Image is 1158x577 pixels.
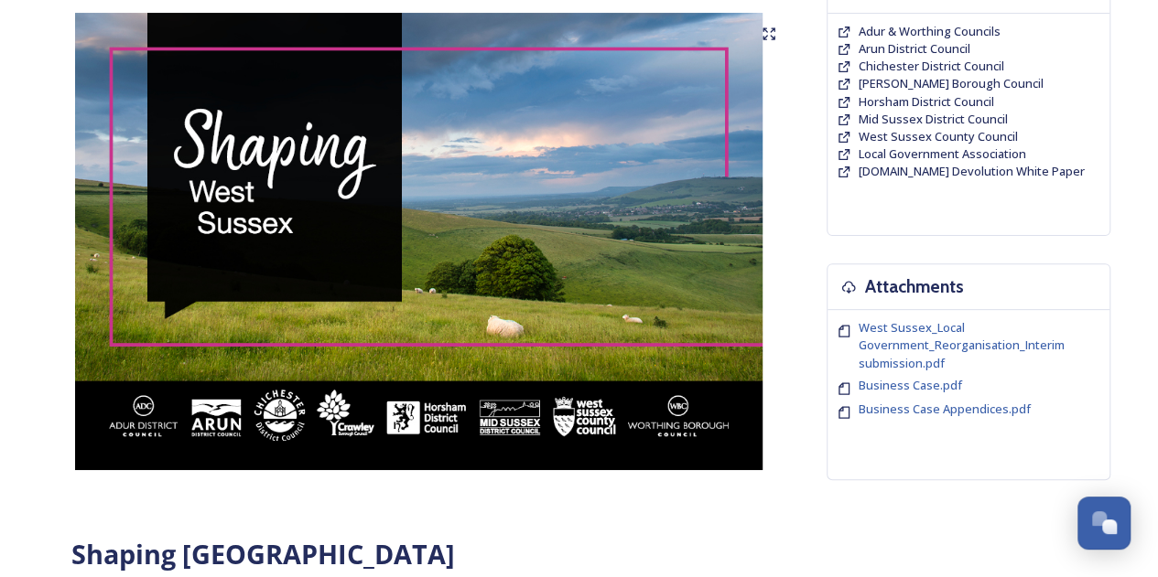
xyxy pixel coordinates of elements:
span: Chichester District Council [859,58,1004,74]
a: [DOMAIN_NAME] Devolution White Paper [859,163,1085,180]
button: Open Chat [1077,497,1131,550]
a: Chichester District Council [859,58,1004,75]
a: Arun District Council [859,40,970,58]
a: [PERSON_NAME] Borough Council [859,75,1044,92]
span: Arun District Council [859,40,970,57]
span: Mid Sussex District Council [859,111,1008,127]
span: Adur & Worthing Councils [859,23,1001,39]
span: Horsham District Council [859,93,994,110]
h3: Attachments [865,273,964,300]
a: Local Government Association [859,145,1026,163]
span: [DOMAIN_NAME] Devolution White Paper [859,163,1085,179]
a: Adur & Worthing Councils [859,23,1001,40]
strong: Shaping [GEOGRAPHIC_DATA] [71,536,455,572]
span: West Sussex_Local Government_Reorganisation_Interim submission.pdf [859,319,1065,370]
span: Business Case.pdf [859,377,962,393]
a: Mid Sussex District Council [859,111,1008,128]
a: West Sussex County Council [859,128,1018,145]
span: Business Case Appendices.pdf [859,401,1031,417]
span: Local Government Association [859,145,1026,162]
a: Horsham District Council [859,93,994,111]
